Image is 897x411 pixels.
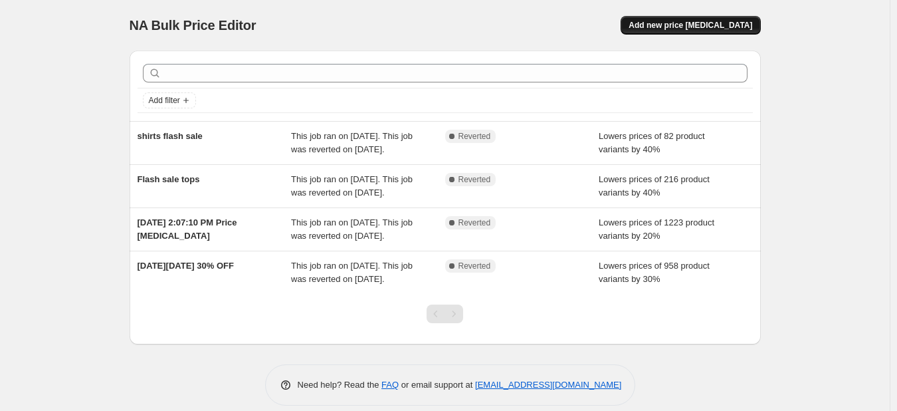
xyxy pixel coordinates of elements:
span: Reverted [458,131,491,142]
span: Lowers prices of 216 product variants by 40% [599,174,710,198]
a: FAQ [381,380,399,390]
span: or email support at [399,380,475,390]
nav: Pagination [427,305,463,323]
span: Add filter [149,95,180,106]
button: Add new price [MEDICAL_DATA] [621,16,760,35]
span: Need help? Read the [298,380,382,390]
span: Reverted [458,217,491,228]
span: Lowers prices of 958 product variants by 30% [599,261,710,284]
span: Reverted [458,261,491,271]
span: This job ran on [DATE]. This job was reverted on [DATE]. [291,131,413,154]
span: Flash sale tops [138,174,200,184]
span: Add new price [MEDICAL_DATA] [629,20,752,31]
span: [DATE] 2:07:10 PM Price [MEDICAL_DATA] [138,217,237,241]
span: Lowers prices of 82 product variants by 40% [599,131,705,154]
span: This job ran on [DATE]. This job was reverted on [DATE]. [291,174,413,198]
span: This job ran on [DATE]. This job was reverted on [DATE]. [291,217,413,241]
span: NA Bulk Price Editor [130,18,256,33]
span: This job ran on [DATE]. This job was reverted on [DATE]. [291,261,413,284]
button: Add filter [143,92,196,108]
span: Reverted [458,174,491,185]
span: Lowers prices of 1223 product variants by 20% [599,217,714,241]
span: [DATE][DATE] 30% OFF [138,261,234,271]
span: shirts flash sale [138,131,203,141]
a: [EMAIL_ADDRESS][DOMAIN_NAME] [475,380,621,390]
